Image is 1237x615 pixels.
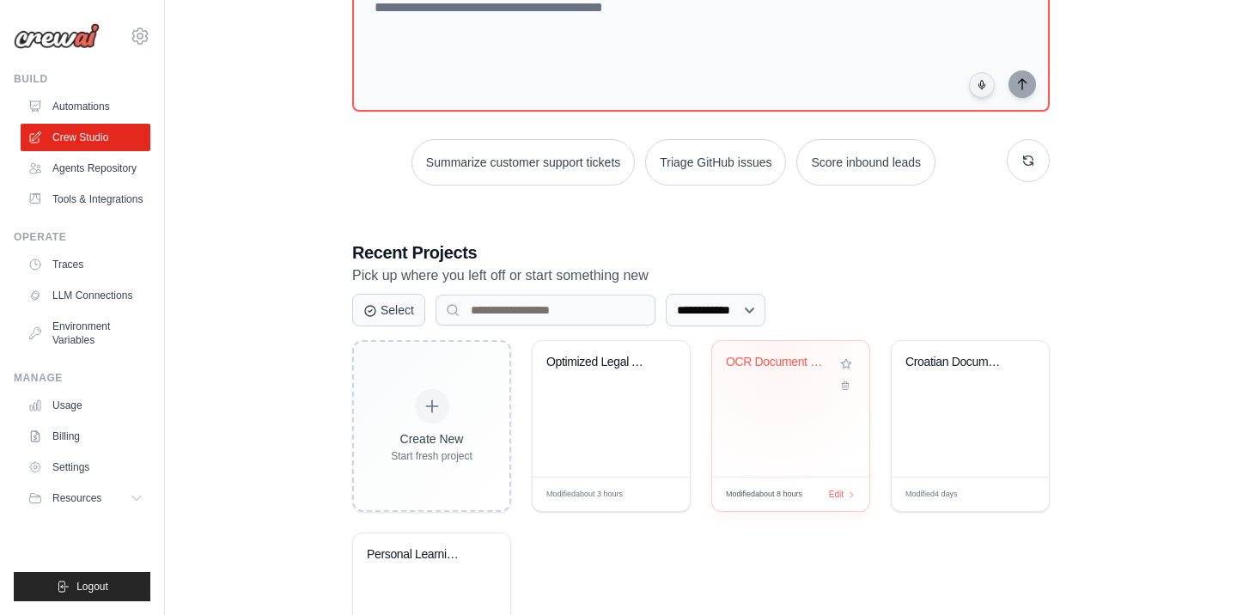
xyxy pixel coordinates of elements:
button: Click to speak your automation idea [969,72,995,98]
div: Create New [391,430,472,448]
span: Logout [76,580,108,594]
div: Start fresh project [391,449,472,463]
div: Manage [14,371,150,385]
a: Billing [21,423,150,450]
button: Summarize customer support tickets [411,139,635,186]
span: Modified about 3 hours [546,489,623,501]
img: Logo [14,23,100,49]
div: Operate [14,230,150,244]
button: Score inbound leads [796,139,935,186]
a: Agents Repository [21,155,150,182]
div: Build [14,72,150,86]
span: Edit [1008,488,1023,501]
a: Traces [21,251,150,278]
a: Crew Studio [21,124,150,151]
span: Resources [52,491,101,505]
a: Environment Variables [21,313,150,354]
span: Modified about 8 hours [726,489,802,501]
button: Delete project [837,377,856,394]
button: Select [352,294,425,326]
a: Settings [21,454,150,481]
div: OCR Document Processor - Croatian/Serbian [726,355,830,370]
span: Modified 4 days [905,489,958,501]
span: Edit [649,488,664,501]
button: Get new suggestions [1007,139,1050,182]
a: Usage [21,392,150,419]
a: Automations [21,93,150,120]
p: Pick up where you left off or start something new [352,265,1050,287]
span: Edit [829,488,844,501]
button: Add to favorites [837,355,856,374]
a: Tools & Integrations [21,186,150,213]
button: Logout [14,572,150,601]
a: LLM Connections [21,282,150,309]
button: Resources [21,484,150,512]
h3: Recent Projects [352,241,1050,265]
div: Optimized Legal Analysis System [546,355,650,370]
div: Croatian Document Translator [905,355,1009,370]
button: Triage GitHub issues [645,139,786,186]
div: Personal Learning Management System [367,547,471,563]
